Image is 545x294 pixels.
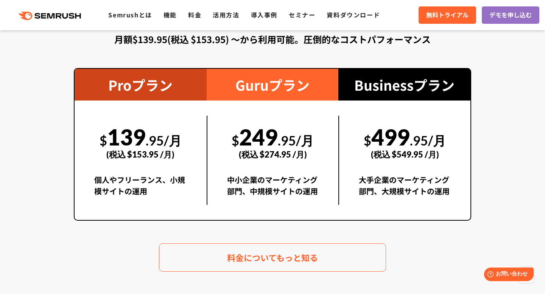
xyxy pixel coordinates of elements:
[75,69,207,101] div: Proプラン
[207,69,339,101] div: Guruプラン
[227,116,319,168] div: 249
[410,133,446,148] span: .95/月
[146,133,182,148] span: .95/月
[359,174,451,205] div: 大手企業のマーケティング部門、大規模サイトの運用
[419,6,476,24] a: 無料トライアル
[227,174,319,205] div: 中小企業のマーケティング部門、中規模サイトの運用
[227,251,318,264] span: 料金についてもっと知る
[227,141,319,168] div: (税込 $274.95 /月)
[327,10,380,19] a: 資料ダウンロード
[163,10,177,19] a: 機能
[213,10,239,19] a: 活用方法
[359,116,451,168] div: 499
[232,133,239,148] span: $
[188,10,201,19] a: 料金
[94,174,187,205] div: 個人やフリーランス、小規模サイトの運用
[289,10,315,19] a: セミナー
[364,133,371,148] span: $
[100,133,107,148] span: $
[278,133,314,148] span: .95/月
[478,265,537,286] iframe: Help widget launcher
[94,141,187,168] div: (税込 $153.95 /月)
[251,10,277,19] a: 導入事例
[489,10,532,20] span: デモを申し込む
[74,32,471,46] div: 月額$139.95(税込 $153.95) 〜から利用可能。圧倒的なコストパフォーマンス
[359,141,451,168] div: (税込 $549.95 /月)
[426,10,469,20] span: 無料トライアル
[94,116,187,168] div: 139
[159,243,386,272] a: 料金についてもっと知る
[108,10,152,19] a: Semrushとは
[482,6,539,24] a: デモを申し込む
[338,69,470,101] div: Businessプラン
